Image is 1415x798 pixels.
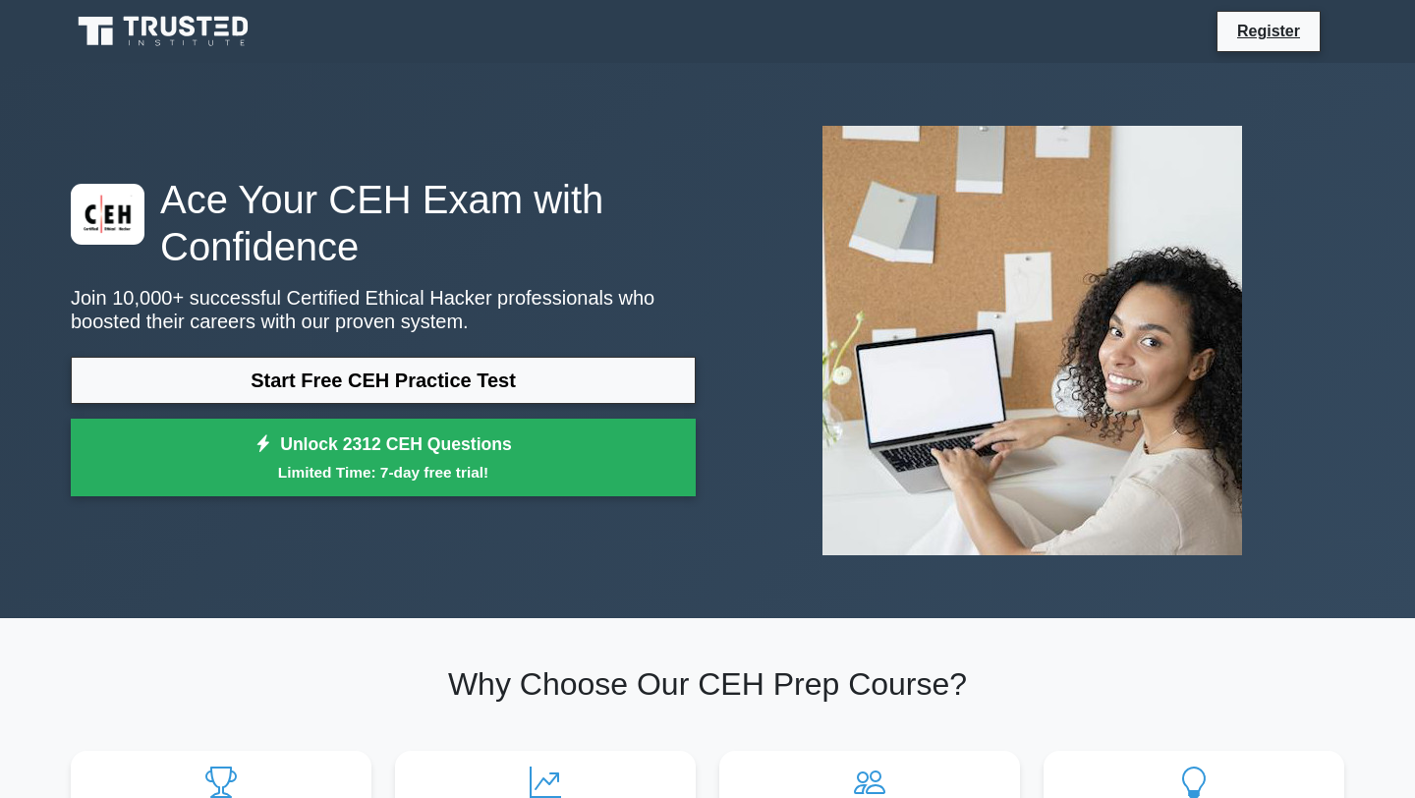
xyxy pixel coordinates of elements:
a: Unlock 2312 CEH QuestionsLimited Time: 7-day free trial! [71,419,696,497]
small: Limited Time: 7-day free trial! [95,461,671,484]
p: Join 10,000+ successful Certified Ethical Hacker professionals who boosted their careers with our... [71,286,696,333]
a: Register [1225,19,1312,43]
h1: Ace Your CEH Exam with Confidence [71,176,696,270]
h2: Why Choose Our CEH Prep Course? [71,665,1344,703]
a: Start Free CEH Practice Test [71,357,696,404]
